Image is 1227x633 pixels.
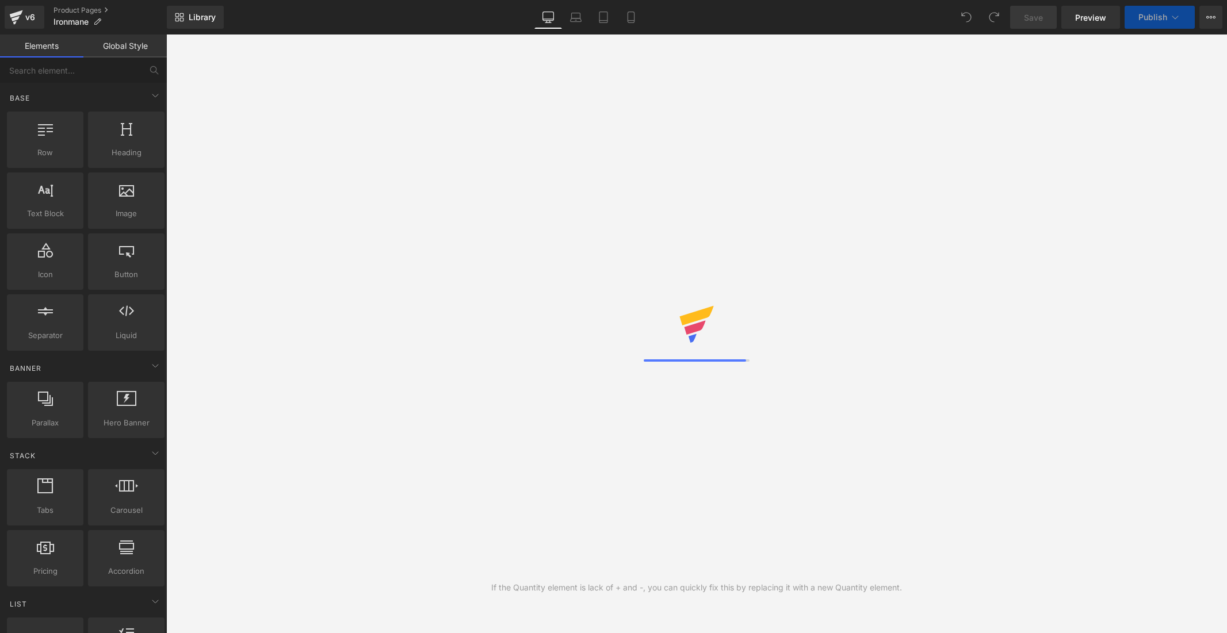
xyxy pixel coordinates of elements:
[9,363,43,374] span: Banner
[189,12,216,22] span: Library
[167,6,224,29] a: New Library
[491,581,902,594] div: If the Quantity element is lack of + and -, you can quickly fix this by replacing it with a new Q...
[91,565,161,577] span: Accordion
[91,147,161,159] span: Heading
[53,6,167,15] a: Product Pages
[10,417,80,429] span: Parallax
[10,147,80,159] span: Row
[10,329,80,342] span: Separator
[91,417,161,429] span: Hero Banner
[10,268,80,281] span: Icon
[1125,6,1195,29] button: Publish
[83,34,167,57] a: Global Style
[10,208,80,220] span: Text Block
[9,93,31,103] span: Base
[955,6,978,29] button: Undo
[562,6,590,29] a: Laptop
[534,6,562,29] a: Desktop
[53,17,89,26] span: Ironmane
[1061,6,1120,29] a: Preview
[1024,11,1043,24] span: Save
[590,6,617,29] a: Tablet
[23,10,37,25] div: v6
[10,504,80,516] span: Tabs
[5,6,44,29] a: v6
[9,450,37,461] span: Stack
[10,565,80,577] span: Pricing
[91,329,161,342] span: Liquid
[1138,13,1167,22] span: Publish
[91,268,161,281] span: Button
[1199,6,1222,29] button: More
[91,504,161,516] span: Carousel
[9,599,28,609] span: List
[1075,11,1106,24] span: Preview
[91,208,161,220] span: Image
[617,6,645,29] a: Mobile
[983,6,1006,29] button: Redo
